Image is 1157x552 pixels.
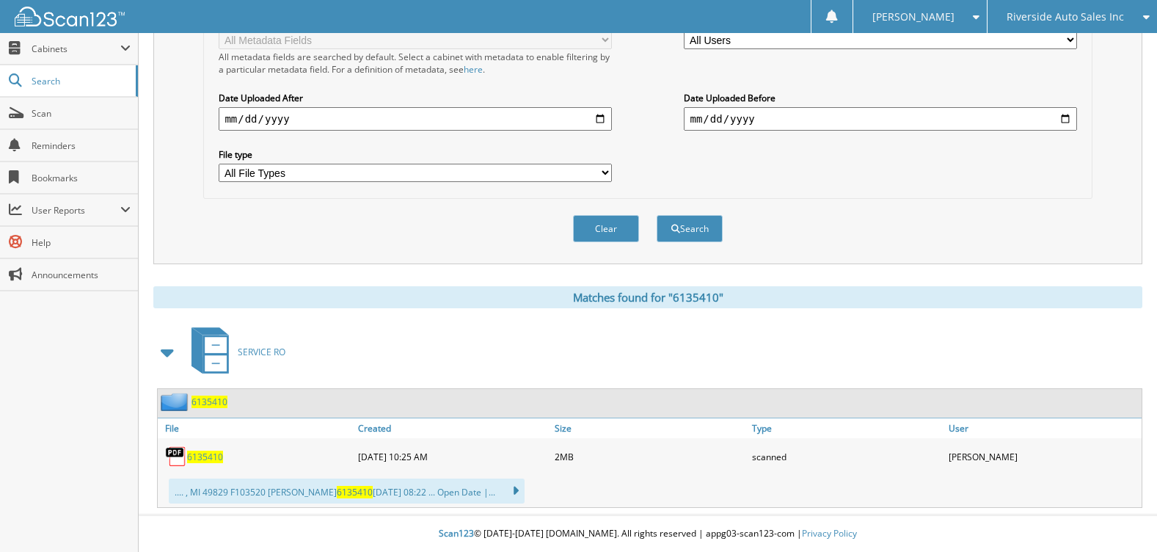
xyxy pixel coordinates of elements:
[32,204,120,217] span: User Reports
[573,215,639,242] button: Clear
[354,442,551,471] div: [DATE] 10:25 AM
[464,63,483,76] a: here
[337,486,373,498] span: 6135410
[161,393,191,411] img: folder2.png
[551,442,748,471] div: 2MB
[657,215,723,242] button: Search
[945,442,1142,471] div: [PERSON_NAME]
[219,92,611,104] label: Date Uploaded After
[1084,482,1157,552] iframe: Chat Widget
[551,418,748,438] a: Size
[748,418,945,438] a: Type
[32,43,120,55] span: Cabinets
[169,479,525,504] div: .... , MI 49829 F103520 [PERSON_NAME] [DATE] 08:22 ... Open Date |...
[748,442,945,471] div: scanned
[32,139,131,152] span: Reminders
[139,516,1157,552] div: © [DATE]-[DATE] [DOMAIN_NAME]. All rights reserved | appg03-scan123-com |
[219,51,611,76] div: All metadata fields are searched by default. Select a cabinet with metadata to enable filtering b...
[684,107,1076,131] input: end
[32,172,131,184] span: Bookmarks
[32,107,131,120] span: Scan
[32,269,131,281] span: Announcements
[439,527,474,540] span: Scan123
[802,527,857,540] a: Privacy Policy
[153,286,1142,308] div: Matches found for "6135410"
[872,12,955,21] span: [PERSON_NAME]
[32,75,128,87] span: Search
[187,451,223,463] a: 6135410
[684,92,1076,104] label: Date Uploaded Before
[1007,12,1124,21] span: Riverside Auto Sales Inc
[945,418,1142,438] a: User
[158,418,354,438] a: File
[32,236,131,249] span: Help
[354,418,551,438] a: Created
[238,346,285,358] span: SERVICE RO
[219,148,611,161] label: File type
[191,396,227,408] a: 6135410
[183,323,285,381] a: SERVICE RO
[165,446,187,468] img: PDF.png
[219,107,611,131] input: start
[15,7,125,26] img: scan123-logo-white.svg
